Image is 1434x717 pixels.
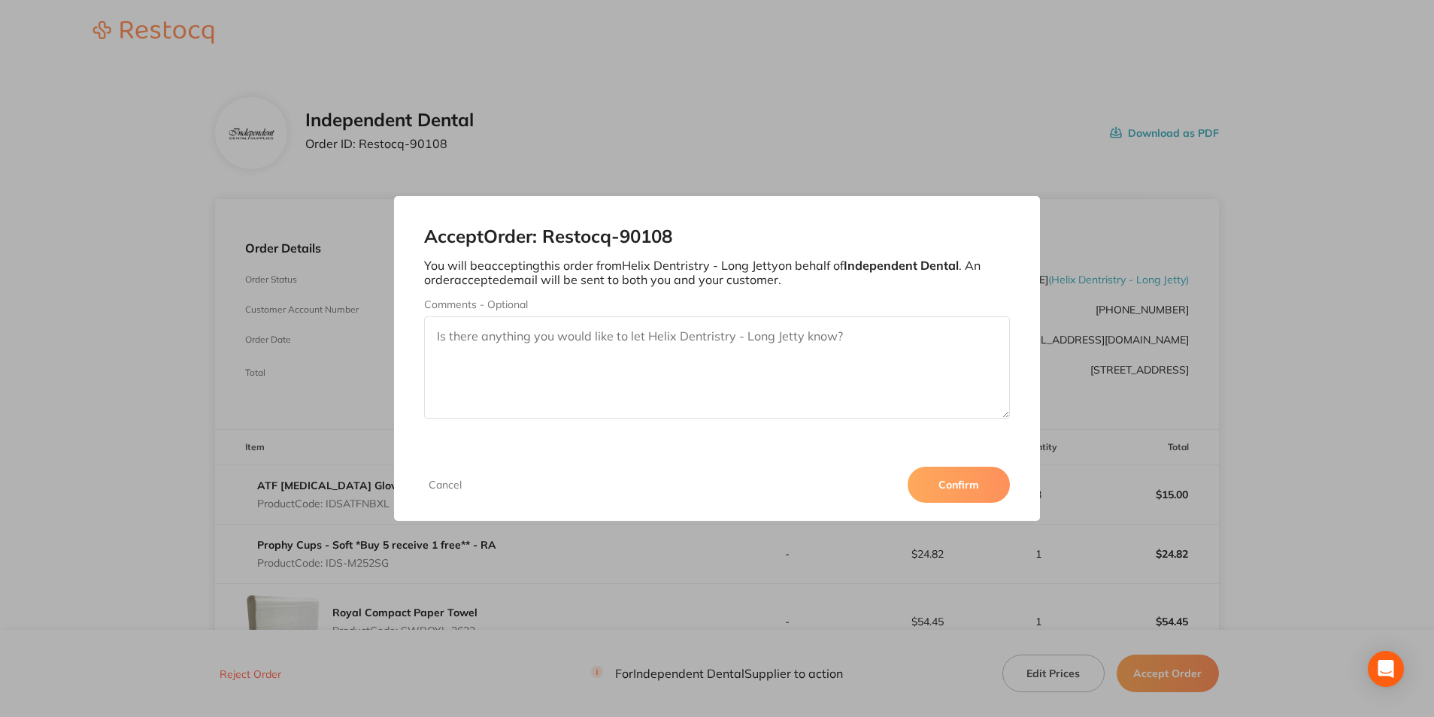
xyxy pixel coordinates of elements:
[844,258,959,273] b: Independent Dental
[424,226,1009,247] h2: Accept Order: Restocq- 90108
[908,467,1010,503] button: Confirm
[1368,651,1404,687] div: Open Intercom Messenger
[424,478,466,492] button: Cancel
[424,259,1009,286] p: You will be accepting this order from Helix Dentristry - Long Jetty on behalf of . An order accep...
[424,298,1009,310] label: Comments - Optional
